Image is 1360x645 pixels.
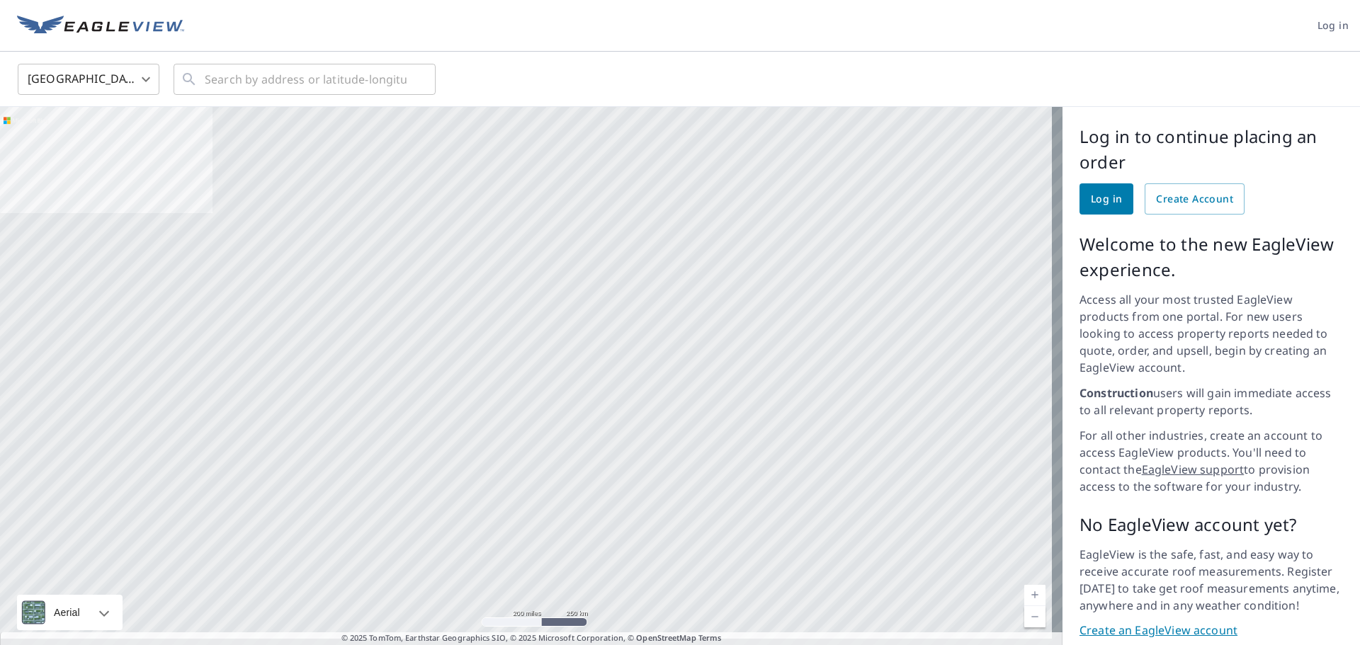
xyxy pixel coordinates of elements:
[1079,384,1343,418] p: users will gain immediate access to all relevant property reports.
[698,632,722,643] a: Terms
[341,632,722,644] span: © 2025 TomTom, Earthstar Geographics SIO, © 2025 Microsoft Corporation, ©
[636,632,696,643] a: OpenStreetMap
[1317,17,1349,35] span: Log in
[1079,546,1343,614] p: EagleView is the safe, fast, and easy way to receive accurate roof measurements. Register [DATE] ...
[18,59,159,99] div: [GEOGRAPHIC_DATA]
[205,59,407,99] input: Search by address or latitude-longitude
[1079,183,1133,215] a: Log in
[1079,291,1343,376] p: Access all your most trusted EagleView products from one portal. For new users looking to access ...
[1091,190,1122,208] span: Log in
[1079,124,1343,175] p: Log in to continue placing an order
[17,595,123,630] div: Aerial
[1156,190,1233,208] span: Create Account
[1024,585,1045,606] a: Current Level 5, Zoom In
[1024,606,1045,627] a: Current Level 5, Zoom Out
[1079,512,1343,537] p: No EagleView account yet?
[17,16,184,37] img: EV Logo
[1142,462,1245,477] a: EagleView support
[1079,385,1153,401] strong: Construction
[50,595,84,630] div: Aerial
[1079,427,1343,495] p: For all other industries, create an account to access EagleView products. You'll need to contact ...
[1145,183,1245,215] a: Create Account
[1079,232,1343,282] p: Welcome to the new EagleView experience.
[1079,622,1343,639] a: Create an EagleView account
